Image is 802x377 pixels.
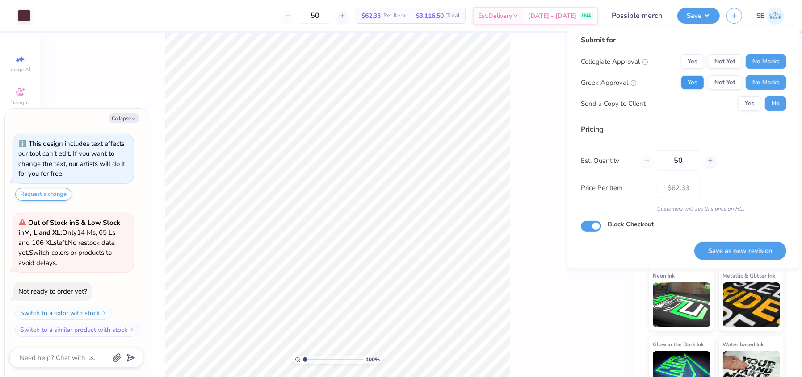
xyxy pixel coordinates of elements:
img: Shirley Evaleen B [767,7,784,25]
label: Price Per Item [581,183,650,193]
button: No Marks [746,75,786,90]
span: $3,116.50 [416,11,444,21]
strong: Out of Stock in S [28,218,81,227]
span: Metallic & Glitter Ink [723,271,776,280]
div: Greek Approval [581,78,637,88]
span: Glow in the Dark Ink [653,340,704,349]
div: Send a Copy to Client [581,99,646,109]
span: Total [446,11,460,21]
button: Yes [681,54,704,69]
button: Save as new revision [694,242,786,260]
img: Switch to a color with stock [101,310,107,315]
span: Per Item [383,11,405,21]
button: Request a change [15,188,71,201]
img: Neon Ink [653,282,710,327]
button: Switch to a color with stock [15,306,112,320]
button: Save [677,8,720,24]
div: Not ready to order yet? [18,287,87,296]
div: Collegiate Approval [581,57,648,67]
span: Water based Ink [723,340,764,349]
span: Only 14 Ms, 65 Ls and 106 XLs left. Switch colors or products to avoid delays. [18,218,120,267]
button: Yes [738,96,761,111]
img: Metallic & Glitter Ink [723,282,781,327]
button: Switch to a similar product with stock [15,323,139,337]
button: Not Yet [708,75,742,90]
input: – – [298,8,332,24]
img: Switch to a similar product with stock [129,327,134,332]
button: Not Yet [708,54,742,69]
label: Est. Quantity [581,156,634,166]
div: Customers will see this price on HQ. [581,205,786,213]
div: This design includes text effects our tool can't edit. If you want to change the text, our artist... [18,139,125,178]
button: Collapse [109,113,139,123]
input: Untitled Design [605,7,671,25]
input: – – [657,150,700,171]
span: 100 % [365,356,380,364]
span: Neon Ink [653,271,675,280]
span: [DATE] - [DATE] [528,11,576,21]
span: Designs [10,99,30,106]
button: No [765,96,786,111]
div: Pricing [581,124,786,135]
span: $62.33 [361,11,381,21]
button: No Marks [746,54,786,69]
label: Block Checkout [608,220,654,229]
span: Est. Delivery [478,11,512,21]
span: FREE [582,12,591,19]
div: Submit for [581,35,786,46]
span: Image AI [10,66,31,73]
span: SE [756,11,764,21]
a: SE [756,7,784,25]
button: Yes [681,75,704,90]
